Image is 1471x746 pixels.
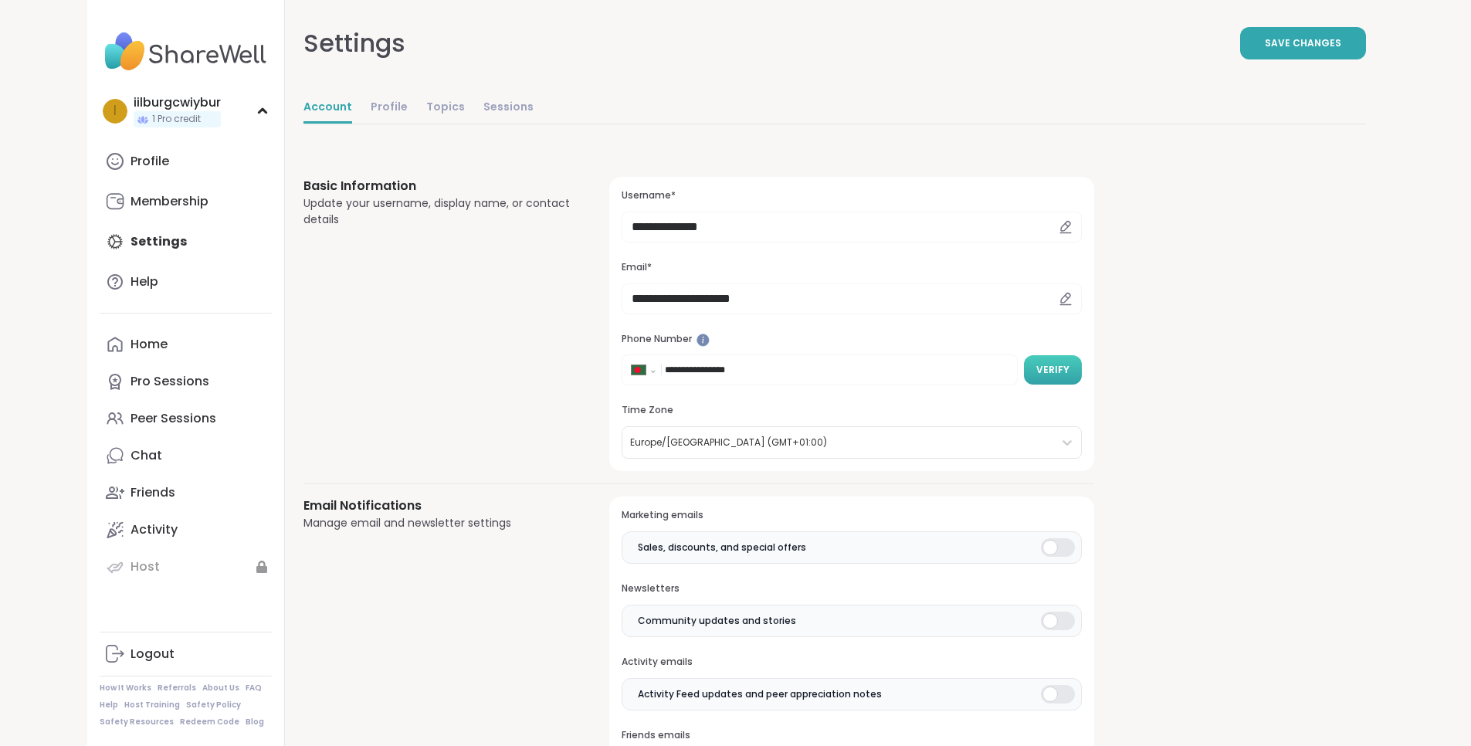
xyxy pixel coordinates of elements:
[622,509,1081,522] h3: Marketing emails
[100,683,151,693] a: How It Works
[130,273,158,290] div: Help
[371,93,408,124] a: Profile
[483,93,534,124] a: Sessions
[303,195,573,228] div: Update your username, display name, or contact details
[130,646,175,663] div: Logout
[638,541,806,554] span: Sales, discounts, and special offers
[134,94,221,111] div: iilburgcwiybur
[180,717,239,727] a: Redeem Code
[124,700,180,710] a: Host Training
[100,143,272,180] a: Profile
[100,717,174,727] a: Safety Resources
[622,404,1081,417] h3: Time Zone
[130,193,208,210] div: Membership
[130,558,160,575] div: Host
[622,656,1081,669] h3: Activity emails
[100,183,272,220] a: Membership
[130,153,169,170] div: Profile
[426,93,465,124] a: Topics
[100,25,272,79] img: ShareWell Nav Logo
[622,729,1081,742] h3: Friends emails
[130,521,178,538] div: Activity
[1265,36,1341,50] span: Save Changes
[202,683,239,693] a: About Us
[100,326,272,363] a: Home
[246,683,262,693] a: FAQ
[158,683,196,693] a: Referrals
[622,333,1081,346] h3: Phone Number
[130,410,216,427] div: Peer Sessions
[303,25,405,62] div: Settings
[100,548,272,585] a: Host
[638,614,796,628] span: Community updates and stories
[130,484,175,501] div: Friends
[622,261,1081,274] h3: Email*
[152,113,201,126] span: 1 Pro credit
[130,336,168,353] div: Home
[130,447,162,464] div: Chat
[303,515,573,531] div: Manage email and newsletter settings
[638,687,882,701] span: Activity Feed updates and peer appreciation notes
[622,189,1081,202] h3: Username*
[1036,363,1069,377] span: Verify
[303,93,352,124] a: Account
[130,373,209,390] div: Pro Sessions
[1024,355,1082,385] button: Verify
[186,700,241,710] a: Safety Policy
[246,717,264,727] a: Blog
[100,263,272,300] a: Help
[100,700,118,710] a: Help
[114,101,117,121] span: i
[100,511,272,548] a: Activity
[697,334,710,347] iframe: Spotlight
[100,636,272,673] a: Logout
[100,474,272,511] a: Friends
[1240,27,1366,59] button: Save Changes
[622,582,1081,595] h3: Newsletters
[303,497,573,515] h3: Email Notifications
[100,363,272,400] a: Pro Sessions
[303,177,573,195] h3: Basic Information
[100,400,272,437] a: Peer Sessions
[100,437,272,474] a: Chat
